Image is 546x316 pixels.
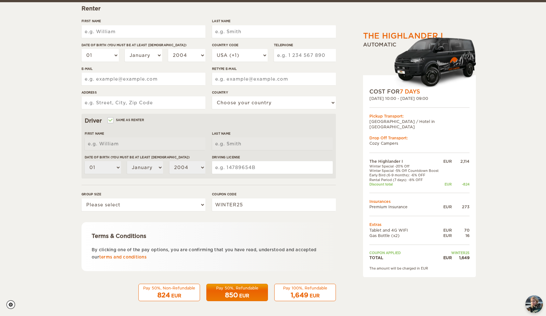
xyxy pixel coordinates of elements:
input: e.g. 14789654B [212,161,333,174]
label: Date of birth (You must be at least [DEMOGRAPHIC_DATA]) [85,155,205,160]
div: -824 [452,182,470,186]
div: EUR [442,233,452,238]
label: First Name [85,131,205,136]
label: Retype E-mail [212,66,336,71]
img: Freyja at Cozy Campers [525,295,543,313]
td: TOTAL [369,255,442,260]
label: Country Code [212,43,268,47]
td: Gas Bottle (x2) [369,233,442,238]
div: Renter [82,5,336,12]
div: Terms & Conditions [92,232,326,240]
td: WINTER25 [442,251,470,255]
input: e.g. Smith [212,137,333,150]
input: e.g. 1 234 567 890 [274,49,336,62]
div: EUR [442,228,452,233]
span: 1,649 [291,291,308,299]
td: Discount total [369,182,442,186]
a: terms and conditions [99,255,147,259]
div: EUR [239,293,249,299]
a: Cookie settings [6,300,19,309]
span: 850 [225,291,238,299]
input: e.g. example@example.com [212,73,336,85]
td: Cozy Campers [369,141,470,146]
span: 7 Days [400,88,420,95]
button: chat-button [525,295,543,313]
td: Rental Period (7 days): -8% OFF [369,178,442,182]
div: EUR [442,159,452,164]
label: Last Name [212,131,333,136]
td: Insurances [369,199,470,204]
div: 16 [452,233,470,238]
label: Group size [82,192,205,197]
div: Pay 100%, Refundable [278,285,332,291]
td: The Highlander I [369,159,442,164]
input: e.g. example@example.com [82,73,205,85]
div: 1,649 [452,255,470,260]
img: Cozy-3.png [388,36,476,88]
div: 2,114 [452,159,470,164]
td: Winter Special -5% Off Countdown Boost [369,168,442,173]
div: EUR [442,255,452,260]
div: EUR [442,204,452,210]
input: Same as renter [108,119,112,123]
div: Driver [85,117,333,125]
label: Same as renter [108,117,144,123]
label: Date of birth (You must be at least [DEMOGRAPHIC_DATA]) [82,43,205,47]
td: [GEOGRAPHIC_DATA] / Hotel in [GEOGRAPHIC_DATA] [369,119,470,130]
td: Early Bird (6-9 months): -6% OFF [369,173,442,177]
input: e.g. William [85,137,205,150]
label: Telephone [274,43,336,47]
button: Pay 50%, Non-Refundable 824 EUR [138,284,200,301]
td: Extras [369,222,470,227]
div: Automatic [363,41,476,88]
input: e.g. William [82,25,205,38]
div: EUR [442,182,452,186]
div: Pickup Transport: [369,113,470,119]
div: Pay 50%, Refundable [210,285,264,291]
button: Pay 100%, Refundable 1,649 EUR [274,284,336,301]
td: Tablet and 4G WIFI [369,228,442,233]
div: 70 [452,228,470,233]
label: Country [212,90,336,95]
label: First Name [82,19,205,23]
div: [DATE] 10:00 - [DATE] 09:00 [369,96,470,101]
div: Drop Off Transport: [369,135,470,141]
div: The amount will be charged in EUR [369,266,470,270]
div: 273 [452,204,470,210]
div: EUR [310,293,320,299]
div: EUR [171,293,181,299]
td: Coupon applied [369,251,442,255]
label: E-mail [82,66,205,71]
label: Driving License [212,155,333,160]
label: Coupon code [212,192,336,197]
button: Pay 50%, Refundable 850 EUR [206,284,268,301]
span: 824 [157,291,170,299]
div: Pay 50%, Non-Refundable [143,285,196,291]
input: e.g. Smith [212,25,336,38]
div: COST FOR [369,88,470,95]
div: The Highlander I [363,31,443,41]
td: Winter Special -20% Off [369,164,442,168]
input: e.g. Street, City, Zip Code [82,96,205,109]
td: Premium Insurance [369,204,442,210]
label: Address [82,90,205,95]
label: Last Name [212,19,336,23]
p: By clicking one of the pay options, you are confirming that you have read, understood and accepte... [92,246,326,261]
